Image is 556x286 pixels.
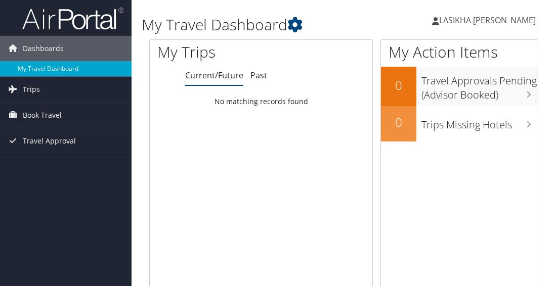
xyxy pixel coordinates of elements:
span: Book Travel [23,103,62,128]
a: Current/Future [185,70,243,81]
h1: My Travel Dashboard [142,14,411,35]
h3: Travel Approvals Pending (Advisor Booked) [421,69,538,102]
a: Past [250,70,267,81]
span: Travel Approval [23,128,76,154]
h1: My Action Items [381,41,538,63]
a: 0Trips Missing Hotels [381,106,538,141]
span: Trips [23,77,40,102]
span: Dashboards [23,36,64,61]
h3: Trips Missing Hotels [421,113,538,132]
img: airportal-logo.png [22,7,123,30]
h2: 0 [381,114,416,131]
h2: 0 [381,77,416,94]
a: LASIKHA [PERSON_NAME] [432,5,546,35]
h1: My Trips [157,41,272,63]
span: LASIKHA [PERSON_NAME] [439,15,536,26]
td: No matching records found [150,92,372,111]
a: 0Travel Approvals Pending (Advisor Booked) [381,67,538,106]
